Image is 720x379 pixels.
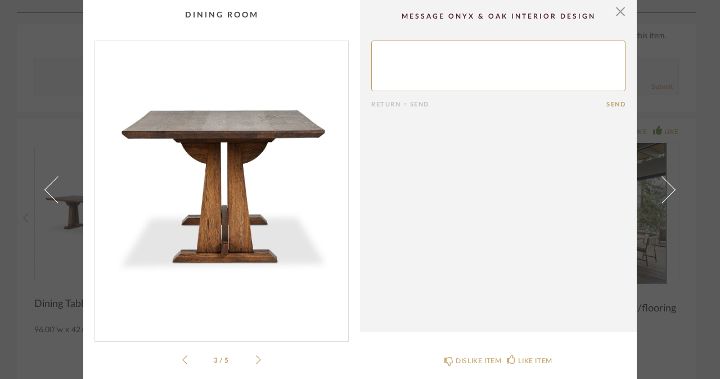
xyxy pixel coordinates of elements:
[371,101,606,108] div: Return = Send
[95,41,348,332] img: 175d0141-00f0-4875-9167-e9d91b5aafa1_1000x1000.jpg
[606,101,625,108] button: Send
[214,357,219,364] span: 3
[456,355,501,367] div: DISLIKE ITEM
[219,357,224,364] span: /
[95,41,348,332] div: 2
[518,355,552,367] div: LIKE ITEM
[224,357,230,364] span: 5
